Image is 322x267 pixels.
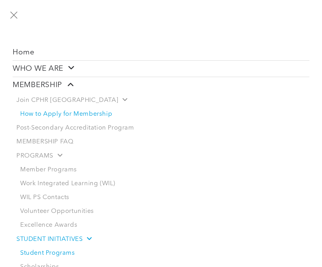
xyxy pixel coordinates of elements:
[16,163,309,177] a: Member Programs
[16,218,309,232] a: Excellence Awards
[13,121,309,135] a: Post-Secondary Accreditation Program
[13,77,309,93] a: MEMBERSHIP
[13,135,309,149] a: MEMBERSHIP FAQ
[6,7,22,23] button: menu
[16,235,91,243] span: STUDENT INITIATIVES
[16,152,62,160] span: PROGRAMS
[16,107,309,121] a: How to Apply for Membership
[13,149,309,163] a: PROGRAMS
[13,80,74,90] span: MEMBERSHIP
[16,191,309,204] a: WIL PS Contacts
[13,93,309,107] a: Join CPHR [GEOGRAPHIC_DATA]
[16,96,127,104] span: Join CPHR [GEOGRAPHIC_DATA]
[13,45,309,60] a: Home
[16,124,134,132] span: Post-Secondary Accreditation Program
[16,138,73,146] span: MEMBERSHIP FAQ
[16,204,309,218] a: Volunteer Opportunities
[13,232,309,246] a: STUDENT INITIATIVES
[13,61,309,77] a: WHO WE ARE
[16,177,309,191] a: Work Integrated Learning (WIL)
[16,246,309,260] a: Student Programs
